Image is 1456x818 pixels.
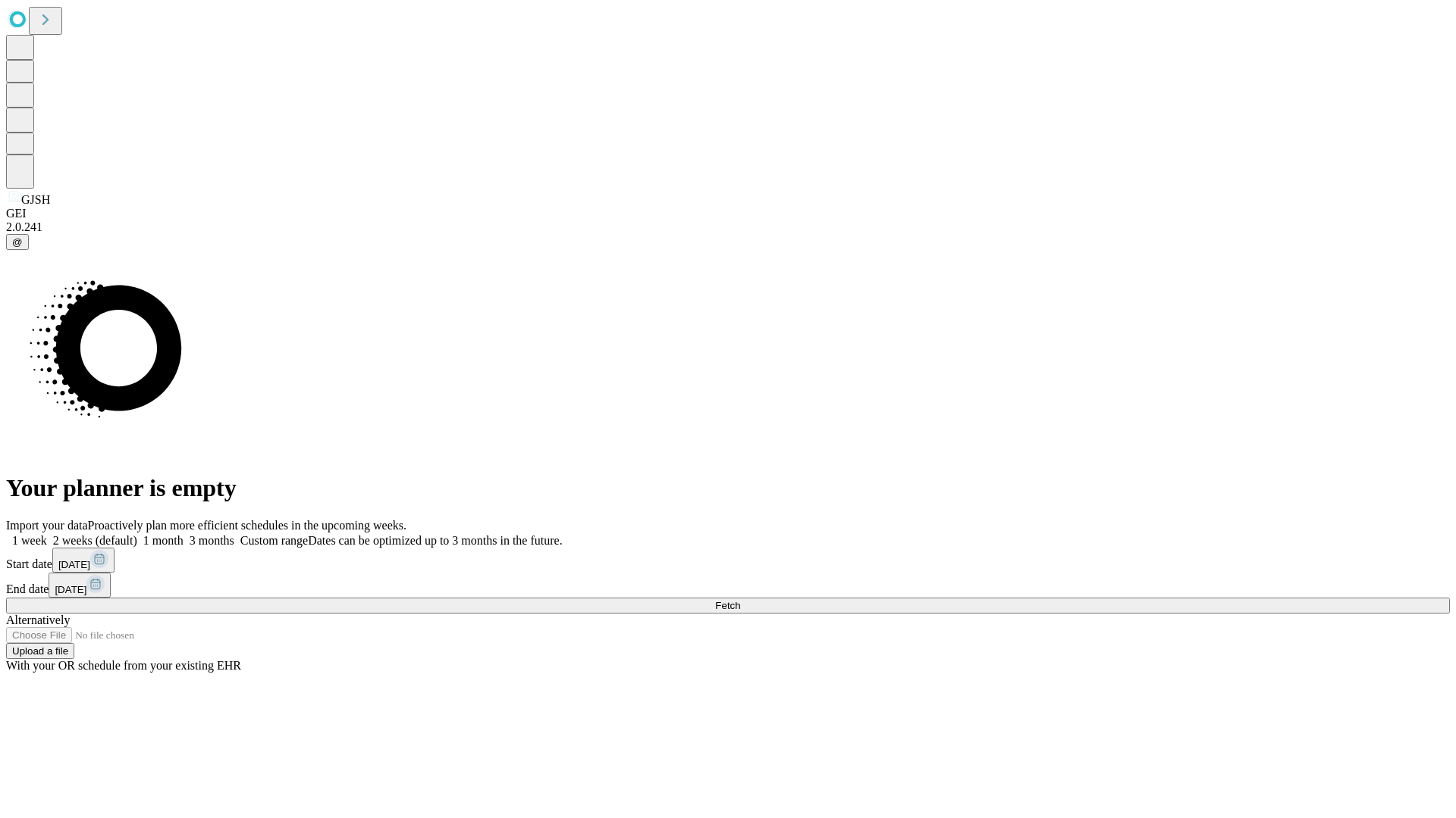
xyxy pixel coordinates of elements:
span: [DATE] [55,584,86,595]
span: 3 months [190,534,234,547]
span: With your OR schedule from your existing EHR [6,659,241,672]
span: 1 week [12,534,47,547]
button: Upload a file [6,643,74,659]
span: @ [12,236,23,248]
button: Fetch [6,598,1450,613]
button: [DATE] [49,573,111,598]
span: Alternatively [6,613,70,626]
div: End date [6,573,1450,598]
span: 2 weeks (default) [53,534,137,547]
div: GEI [6,207,1450,220]
span: [DATE] [58,559,90,570]
div: 2.0.241 [6,220,1450,234]
span: Custom range [240,534,308,547]
span: Fetch [715,600,740,611]
button: [DATE] [52,548,115,573]
span: Import your data [6,519,88,532]
h1: Your planner is empty [6,474,1450,502]
span: Proactively plan more efficient schedules in the upcoming weeks. [88,519,406,532]
span: Dates can be optimized up to 3 months in the future. [308,534,562,547]
span: 1 month [143,534,184,547]
span: GJSH [21,193,50,206]
button: @ [6,234,29,250]
div: Start date [6,548,1450,573]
